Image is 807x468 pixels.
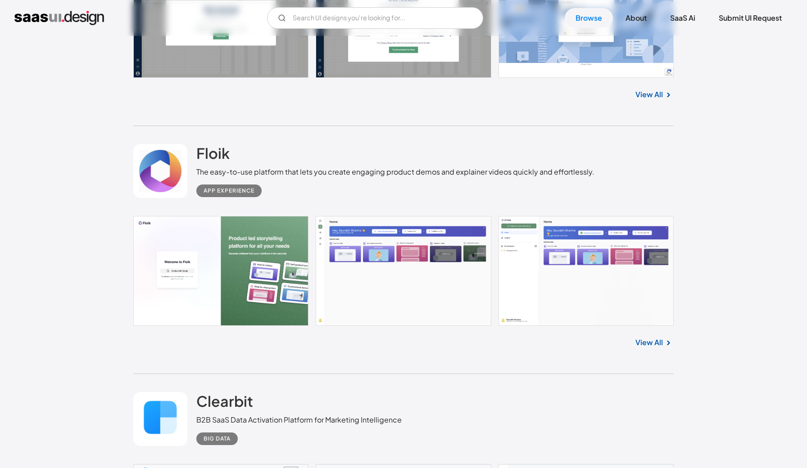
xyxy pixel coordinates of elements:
[635,337,663,348] a: View All
[14,11,104,25] a: home
[708,8,793,28] a: Submit UI Request
[196,414,402,425] div: B2B SaaS Data Activation Platform for Marketing Intelligence
[196,166,594,177] div: The easy-to-use platform that lets you create engaging product demos and explainer videos quickly...
[204,185,254,196] div: App Experience
[659,8,706,28] a: SaaS Ai
[196,392,253,410] h2: Clearbit
[267,7,483,29] form: Email Form
[267,7,483,29] input: Search UI designs you're looking for...
[565,8,613,28] a: Browse
[204,433,231,444] div: Big Data
[196,144,230,166] a: Floik
[196,392,253,414] a: Clearbit
[196,144,230,162] h2: Floik
[635,89,663,100] a: View All
[615,8,657,28] a: About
